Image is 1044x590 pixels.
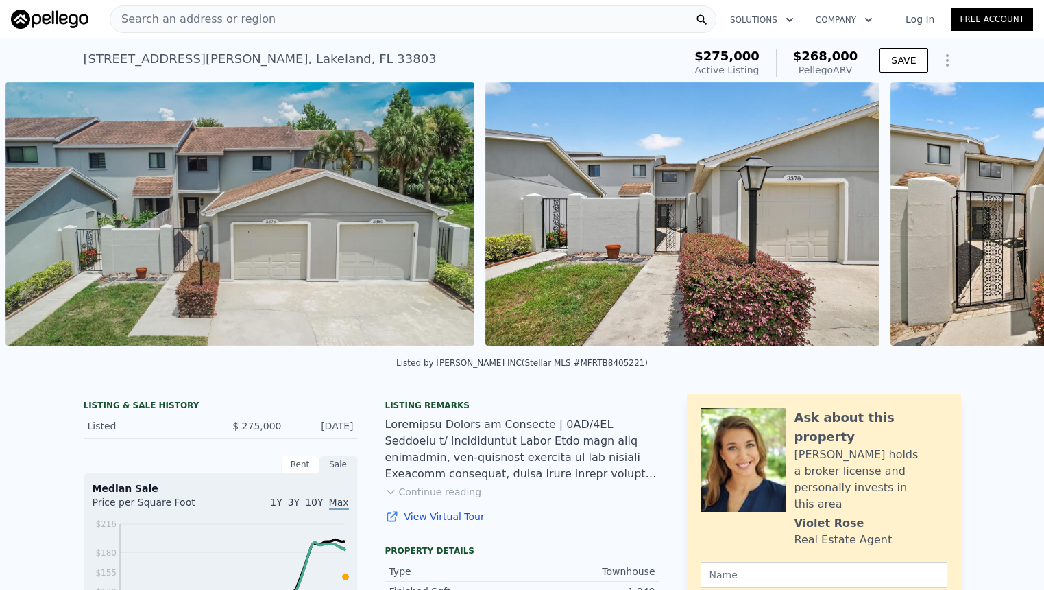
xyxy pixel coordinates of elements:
tspan: $155 [95,568,117,578]
span: Max [329,497,349,510]
span: $275,000 [694,49,760,63]
img: Sale: 167117377 Parcel: 127692327 [5,82,474,346]
div: [STREET_ADDRESS][PERSON_NAME] , Lakeland , FL 33803 [84,49,437,69]
div: Listed [88,419,210,433]
div: Listing remarks [385,400,659,411]
img: Pellego [11,10,88,29]
a: View Virtual Tour [385,510,659,523]
span: 3Y [288,497,300,508]
div: [DATE] [293,419,354,433]
span: 1Y [270,497,282,508]
a: Free Account [951,8,1033,31]
div: LISTING & SALE HISTORY [84,400,358,414]
button: Solutions [719,8,805,32]
tspan: $180 [95,548,117,558]
div: Sale [319,456,358,473]
div: Median Sale [93,482,349,495]
tspan: $216 [95,519,117,529]
span: $268,000 [793,49,858,63]
img: Sale: 167117377 Parcel: 127692327 [485,82,879,346]
div: Ask about this property [794,408,947,447]
div: Townhouse [522,565,655,578]
input: Name [701,562,947,588]
span: Active Listing [695,64,760,75]
div: Type [389,565,522,578]
button: Show Options [934,47,961,74]
div: Listed by [PERSON_NAME] INC (Stellar MLS #MFRTB8405221) [396,358,648,368]
button: Continue reading [385,485,482,499]
button: Company [805,8,884,32]
a: Log In [889,12,951,26]
div: Pellego ARV [793,63,858,77]
span: Search an address or region [110,11,276,27]
div: Rent [281,456,319,473]
div: Price per Square Foot [93,495,221,517]
div: [PERSON_NAME] holds a broker license and personally invests in this area [794,447,947,512]
span: $ 275,000 [232,421,281,432]
button: SAVE [879,48,927,73]
span: 10Y [305,497,323,508]
div: Violet Rose [794,515,864,532]
div: Property details [385,545,659,556]
div: Loremipsu Dolors am Consecte | 0AD/4EL Seddoeiu t/ Incididuntut Labor Etdo magn aliq enimadmin, v... [385,416,659,482]
div: Real Estate Agent [794,532,893,548]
